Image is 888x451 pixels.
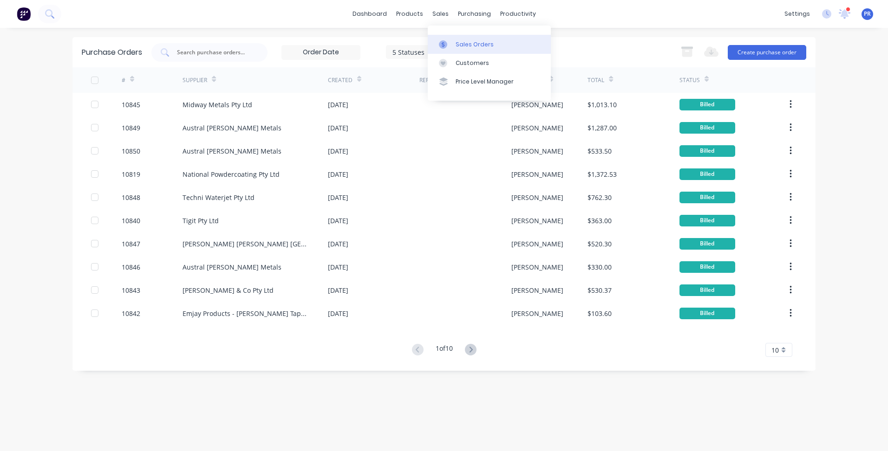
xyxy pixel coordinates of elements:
[588,146,612,156] div: $533.50
[328,262,348,272] div: [DATE]
[679,238,735,250] div: Billed
[122,239,140,249] div: 10847
[428,54,551,72] a: Customers
[392,47,459,57] div: 5 Statuses
[328,193,348,202] div: [DATE]
[17,7,31,21] img: Factory
[183,169,280,179] div: National Powdercoating Pty Ltd
[588,309,612,318] div: $103.60
[122,309,140,318] div: 10842
[588,285,612,295] div: $530.37
[328,123,348,133] div: [DATE]
[679,215,735,226] div: Billed
[183,100,252,110] div: Midway Metals Pty Ltd
[588,262,612,272] div: $330.00
[511,100,563,110] div: [PERSON_NAME]
[122,285,140,295] div: 10843
[588,193,612,202] div: $762.30
[679,284,735,296] div: Billed
[428,7,453,21] div: sales
[122,169,140,179] div: 10819
[183,146,281,156] div: Austral [PERSON_NAME] Metals
[588,123,617,133] div: $1,287.00
[348,7,392,21] a: dashboard
[122,76,125,84] div: #
[588,100,617,110] div: $1,013.10
[511,262,563,272] div: [PERSON_NAME]
[183,309,309,318] div: Emjay Products - [PERSON_NAME] Tape Aust
[328,76,353,84] div: Created
[436,343,453,357] div: 1 of 10
[328,100,348,110] div: [DATE]
[122,100,140,110] div: 10845
[183,285,274,295] div: [PERSON_NAME] & Co Pty Ltd
[511,123,563,133] div: [PERSON_NAME]
[428,35,551,53] a: Sales Orders
[183,193,255,202] div: Techni Waterjet Pty Ltd
[511,216,563,225] div: [PERSON_NAME]
[456,77,514,86] div: Price Level Manager
[679,168,735,180] div: Billed
[183,262,281,272] div: Austral [PERSON_NAME] Metals
[511,193,563,202] div: [PERSON_NAME]
[328,169,348,179] div: [DATE]
[176,48,253,57] input: Search purchase orders...
[679,145,735,157] div: Billed
[453,7,496,21] div: purchasing
[679,308,735,319] div: Billed
[328,239,348,249] div: [DATE]
[728,45,806,60] button: Create purchase order
[588,169,617,179] div: $1,372.53
[864,10,871,18] span: PR
[679,261,735,273] div: Billed
[511,309,563,318] div: [PERSON_NAME]
[419,76,450,84] div: Reference
[679,122,735,134] div: Billed
[511,239,563,249] div: [PERSON_NAME]
[122,193,140,202] div: 10848
[282,45,360,59] input: Order Date
[328,146,348,156] div: [DATE]
[456,59,489,67] div: Customers
[780,7,815,21] div: settings
[122,123,140,133] div: 10849
[511,285,563,295] div: [PERSON_NAME]
[679,76,700,84] div: Status
[771,345,779,355] span: 10
[183,123,281,133] div: Austral [PERSON_NAME] Metals
[456,40,494,49] div: Sales Orders
[122,262,140,272] div: 10846
[588,239,612,249] div: $520.30
[328,309,348,318] div: [DATE]
[588,76,604,84] div: Total
[183,216,219,225] div: Tigit Pty Ltd
[496,7,541,21] div: productivity
[428,72,551,91] a: Price Level Manager
[82,47,142,58] div: Purchase Orders
[122,216,140,225] div: 10840
[183,76,207,84] div: Supplier
[679,192,735,203] div: Billed
[328,285,348,295] div: [DATE]
[511,169,563,179] div: [PERSON_NAME]
[511,146,563,156] div: [PERSON_NAME]
[679,99,735,110] div: Billed
[328,216,348,225] div: [DATE]
[588,216,612,225] div: $363.00
[392,7,428,21] div: products
[183,239,309,249] div: [PERSON_NAME] [PERSON_NAME] [GEOGRAPHIC_DATA]
[122,146,140,156] div: 10850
